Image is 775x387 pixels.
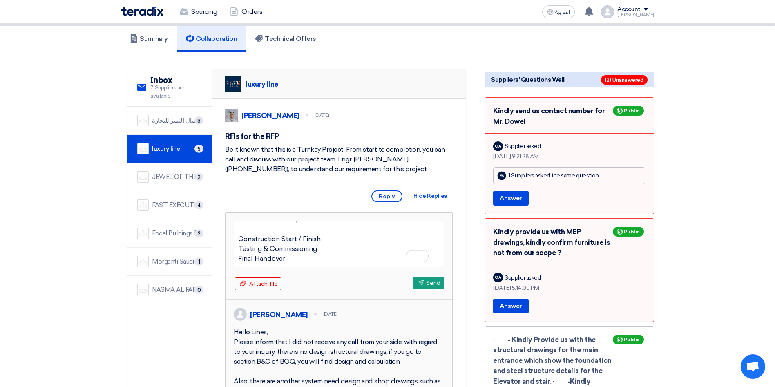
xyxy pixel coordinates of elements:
a: Technical Offers [246,26,325,52]
div: Kindly send us contact number for Mr. Dowel [493,106,645,127]
div: Supplier asked [505,142,541,150]
img: profile_test.png [234,308,247,321]
span: Public [624,229,640,235]
img: profile_test.png [601,5,614,18]
div: Kindly provide us with MEP drawings, kindly confirm furniture is not from our scope ? [493,227,645,258]
button: Answer [493,299,529,313]
span: Suppliers' Questions Wall [491,75,565,84]
button: Send [413,277,444,289]
h5: Technical Offers [255,35,316,43]
a: Summary [121,26,177,52]
img: company-name [137,115,149,126]
span: 4 [194,201,203,209]
div: Supplier asked [505,273,541,282]
div: [DATE] [315,112,329,119]
div: Morganti Saudi Arabia Ltd. [152,257,202,266]
div: [DATE] 9:21:28 AM [493,152,645,161]
div: FAST EXECUTION [152,201,202,210]
h5: Summary [130,35,168,43]
span: 3 [194,116,203,125]
div: 1 Suppliers asked the same question [508,172,599,179]
span: 0 [194,286,203,294]
span: Attach file [249,280,278,287]
span: Hide Replies [413,192,447,199]
span: (2) Unanswered [601,75,648,85]
div: luxury line [246,80,278,89]
div: [DATE] 5:14:00 PM [493,284,645,292]
a: Sourcing [173,3,223,21]
div: luxury line [152,144,180,154]
div: Focal Buildings Solutions (FBS) [152,229,202,238]
div: OA [493,273,503,282]
img: company-name [137,228,149,239]
div: OA [493,141,503,151]
img: company-name [137,171,149,183]
img: company-name [137,199,149,211]
div: Account [617,6,641,13]
img: company-name [137,256,149,267]
div: [PERSON_NAME] [241,111,299,120]
div: FB [497,171,507,181]
img: IMG_1753965247717.jpg [225,109,238,122]
h5: Collaboration [186,35,237,43]
div: شركة اميال التميز للتجارة [152,116,202,125]
img: company-name [137,284,149,295]
span: 2 [194,229,203,237]
button: العربية [542,5,575,18]
span: 7 Suppliers are available [150,84,202,100]
img: company-name [137,143,149,154]
span: Public [624,108,640,114]
div: [DATE] [323,311,338,318]
button: Answer [493,191,529,206]
a: Orders [223,3,269,21]
div: [PERSON_NAME] [250,310,308,319]
span: 2 [194,173,203,181]
h5: RFIs for the RFP [225,132,453,141]
span: Reply [371,190,402,202]
div: [PERSON_NAME] [617,13,654,17]
div: Be it known that this is a Turnkey Project, From start to completion, you can call and discuss wi... [225,145,453,174]
a: Collaboration [177,26,246,52]
div: JEWEL OF THE CRADLE [152,172,202,182]
span: 1 [194,257,203,266]
div: Open chat [741,354,765,379]
textarea: To enrich screen reader interactions, please activate Accessibility in Grammarly extension settings [234,221,444,267]
h2: Inbox [150,76,202,85]
span: العربية [555,9,570,15]
div: NASMA AL FARIS CONTRACTING CO [152,285,202,295]
img: Teradix logo [121,7,163,16]
span: Public [624,337,640,342]
span: 5 [194,145,203,153]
